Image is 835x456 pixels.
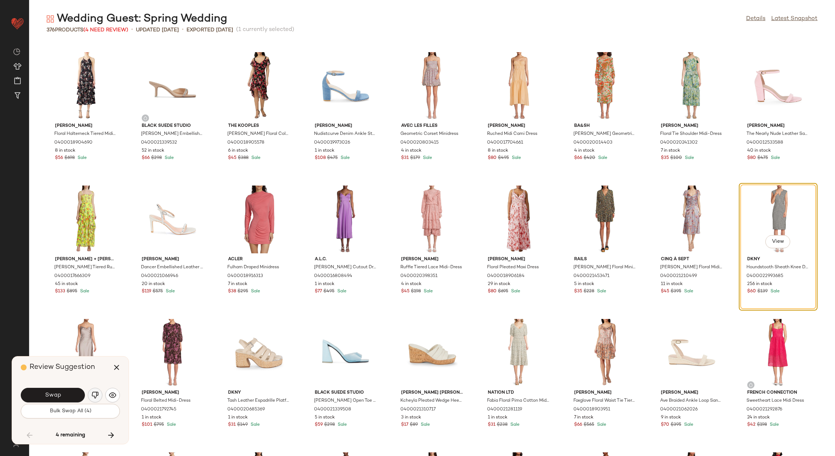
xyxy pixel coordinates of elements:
[49,319,123,387] img: 0400017514116_BEIGE
[314,273,352,280] span: 0400016808494
[487,398,549,404] span: Fabia Floral Pima Cotton Midi-Dress
[228,414,248,421] span: 1 in stock
[419,422,430,427] span: Sale
[54,264,116,271] span: [PERSON_NAME] Tiered Ruffle Maxi Dress
[56,432,85,439] span: 4 remaining
[227,140,264,146] span: 0400018905578
[746,273,783,280] span: 0400022993685
[249,422,260,427] span: Sale
[49,186,123,253] img: 0400017666309
[314,264,376,271] span: [PERSON_NAME] Cutout Dress
[136,319,209,387] img: 0400021792745
[741,186,815,253] img: 0400022993685_BLACKIVORY
[9,441,23,447] img: svg%3e
[228,288,236,295] span: $38
[488,414,507,421] span: 1 in stock
[488,288,497,295] span: $80
[568,52,642,120] img: 0400020014403_ECRU
[44,392,61,399] span: Swap
[55,123,117,129] span: [PERSON_NAME]
[142,281,165,288] span: 20 in stock
[574,414,593,421] span: 7 in stock
[661,256,723,263] span: Cinq à Sept
[660,273,697,280] span: 0400021210499
[746,15,765,23] a: Details
[55,148,75,154] span: 8 in stock
[746,140,783,146] span: 0400012533588
[401,256,463,263] span: [PERSON_NAME]
[510,289,520,294] span: Sale
[238,155,248,161] span: $388
[228,422,236,428] span: $31
[64,155,75,161] span: $698
[671,422,681,428] span: $395
[772,239,784,245] span: View
[395,319,469,387] img: 0400021310717_IVORY
[142,155,150,161] span: $66
[154,422,164,428] span: $795
[487,264,539,271] span: Floral Pleated Maxi Dress
[401,390,463,396] span: [PERSON_NAME] [PERSON_NAME]
[746,406,782,413] span: 0400021292876
[315,390,377,396] span: Black Suede Studio
[747,414,770,421] span: 24 in stock
[401,281,422,288] span: 4 in stock
[228,155,236,161] span: $45
[141,264,203,271] span: Dancer Embellished Leather Sandals
[228,123,290,129] span: The Kooples
[661,422,669,428] span: $70
[749,383,753,387] img: svg%3e
[55,155,63,161] span: $56
[488,422,495,428] span: $31
[142,288,151,295] span: $119
[141,398,191,404] span: Floral Belted Midi-Dress
[661,281,683,288] span: 11 in stock
[574,148,595,154] span: 4 in stock
[228,256,290,263] span: Acler
[401,422,408,428] span: $17
[757,155,768,161] span: $475
[574,256,636,263] span: Rails
[141,131,203,137] span: [PERSON_NAME] Embellished Leather Sandals
[488,123,550,129] span: [PERSON_NAME]
[488,281,510,288] span: 29 in stock
[482,319,556,387] img: 0400021281119
[683,156,694,160] span: Sale
[488,155,497,161] span: $80
[410,155,420,161] span: $179
[487,140,523,146] span: 0400017704661
[315,155,326,161] span: $108
[141,406,176,413] span: 0400021792745
[401,414,421,421] span: 3 in stock
[47,15,54,23] img: svg%3e
[141,140,177,146] span: 0400021339532
[757,422,767,428] span: $198
[315,148,334,154] span: 1 in stock
[746,131,808,137] span: The Nearly Nude Leather Sandals
[487,131,537,137] span: Ruched Midi Cami Dress
[76,156,87,160] span: Sale
[238,288,248,295] span: $295
[250,289,260,294] span: Sale
[574,422,582,428] span: $66
[336,289,346,294] span: Sale
[336,422,347,427] span: Sale
[487,273,525,280] span: 0400018906184
[136,186,209,253] img: 0400021066946_SILVER
[401,288,409,295] span: $45
[400,398,462,404] span: Kcheyla Pleated Wedge Heel Sandals
[142,123,204,129] span: Black Suede Studio
[573,398,635,404] span: Foxglove Floral Waist Tie Tiered Dress
[250,156,260,160] span: Sale
[401,123,463,129] span: Avec Les Filles
[49,408,91,414] span: Bulk Swap All (4)
[584,422,594,428] span: $565
[573,264,635,271] span: [PERSON_NAME] Floral Minidress
[227,406,265,413] span: 0400020685369
[227,398,289,404] span: Tash Leather Espadrille Platform Sandals
[671,288,681,295] span: $395
[54,273,90,280] span: 0400017666309
[228,390,290,396] span: Dkny
[401,148,422,154] span: 4 in stock
[315,422,323,428] span: $59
